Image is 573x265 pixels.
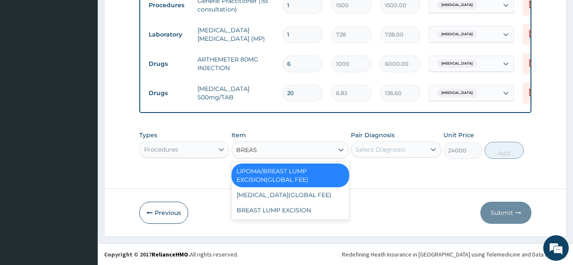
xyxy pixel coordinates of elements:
[351,131,395,139] label: Pair Diagnosis
[16,42,34,64] img: d_794563401_company_1708531726252_794563401
[437,30,477,39] span: [MEDICAL_DATA]
[231,203,349,218] div: BREAST LUMP EXCISION
[193,22,278,47] td: [MEDICAL_DATA] [MEDICAL_DATA] (MP)
[193,80,278,106] td: [MEDICAL_DATA] 500mg/TAB
[485,142,524,159] button: Add
[144,85,193,101] td: Drugs
[231,164,349,187] div: LIPOMA/BREAST LUMP EXCISION(GLOBAL FEE)
[231,187,349,203] div: [MEDICAL_DATA](GLOBAL FEE)
[152,251,188,258] a: RelianceHMO
[437,59,477,68] span: [MEDICAL_DATA]
[139,4,160,25] div: Minimize live chat window
[139,132,157,139] label: Types
[144,56,193,72] td: Drugs
[437,89,477,97] span: [MEDICAL_DATA]
[356,145,405,154] div: Select Diagnosis
[443,131,474,139] label: Unit Price
[342,250,567,259] div: Redefining Heath Insurance in [GEOGRAPHIC_DATA] using Telemedicine and Data Science!
[4,175,162,205] textarea: Type your message and hit 'Enter'
[193,51,278,76] td: ARTHEMETER 80MG INJECTION
[104,251,190,258] strong: Copyright © 2017 .
[144,145,178,154] div: Procedures
[49,79,117,164] span: We're online!
[480,202,531,224] button: Submit
[231,131,246,139] label: Item
[139,202,188,224] button: Previous
[44,48,143,59] div: Chat with us now
[98,243,573,265] footer: All rights reserved.
[144,27,193,42] td: Laboratory
[437,1,477,9] span: [MEDICAL_DATA]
